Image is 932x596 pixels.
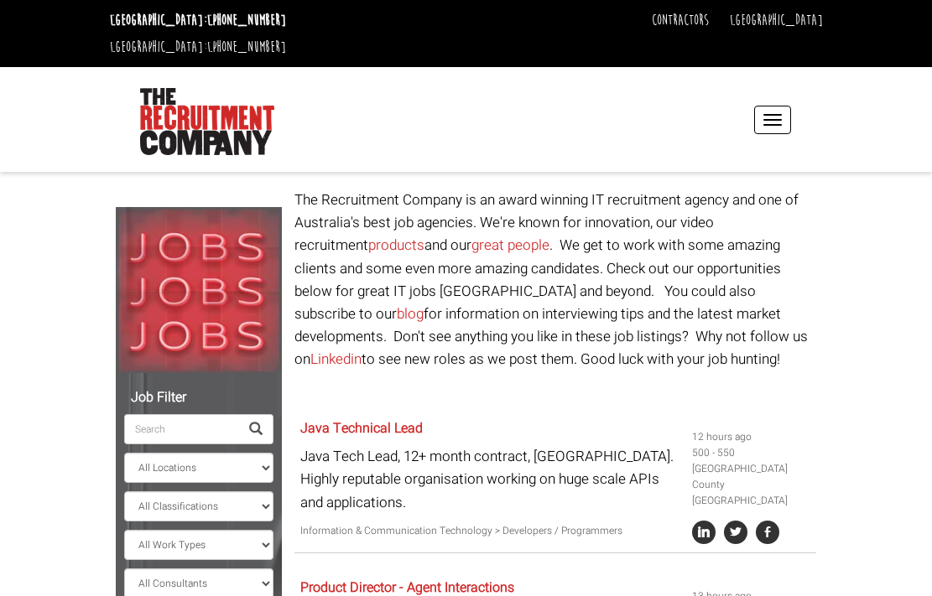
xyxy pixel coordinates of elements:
[730,11,823,29] a: [GEOGRAPHIC_DATA]
[692,461,810,510] li: [GEOGRAPHIC_DATA] County [GEOGRAPHIC_DATA]
[106,7,290,34] li: [GEOGRAPHIC_DATA]:
[124,391,273,406] h5: Job Filter
[140,88,274,155] img: The Recruitment Company
[300,418,423,438] a: Java Technical Lead
[207,38,286,56] a: [PHONE_NUMBER]
[652,11,709,29] a: Contractors
[692,429,810,445] li: 12 hours ago
[207,11,286,29] a: [PHONE_NUMBER]
[300,445,679,514] p: Java Tech Lead, 12+ month contract, [GEOGRAPHIC_DATA]. Highly reputable organisation working on h...
[294,189,817,371] p: The Recruitment Company is an award winning IT recruitment agency and one of Australia's best job...
[116,207,282,373] img: Jobs, Jobs, Jobs
[300,523,679,539] p: Information & Communication Technology > Developers / Programmers
[124,414,239,444] input: Search
[471,235,549,256] a: great people
[106,34,290,60] li: [GEOGRAPHIC_DATA]:
[397,303,424,324] a: blog
[368,235,424,256] a: products
[310,349,362,370] a: Linkedin
[692,445,810,461] li: 500 - 550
